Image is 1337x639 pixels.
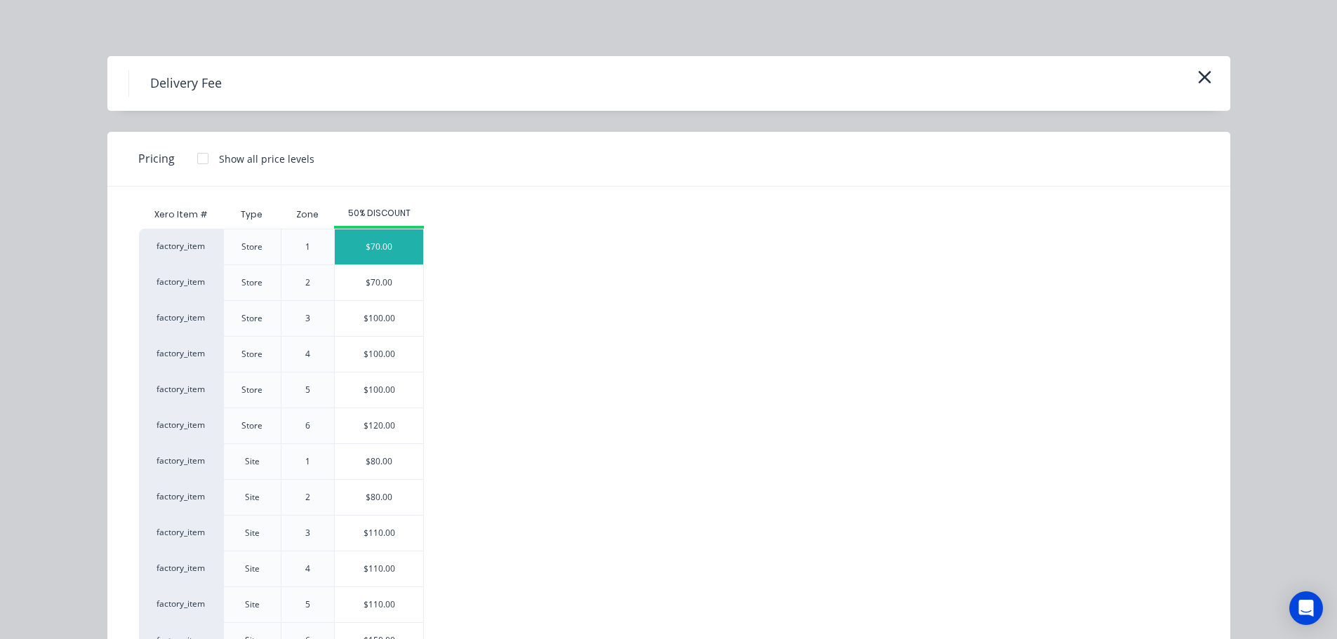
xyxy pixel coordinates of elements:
[241,241,262,253] div: Store
[305,348,310,361] div: 4
[305,241,310,253] div: 1
[335,372,423,408] div: $100.00
[139,586,223,622] div: factory_item
[1289,591,1323,625] div: Open Intercom Messenger
[305,384,310,396] div: 5
[245,527,260,539] div: Site
[335,551,423,586] div: $110.00
[305,563,310,575] div: 4
[335,229,423,264] div: $70.00
[245,455,260,468] div: Site
[305,455,310,468] div: 1
[305,527,310,539] div: 3
[139,229,223,264] div: factory_item
[335,408,423,443] div: $120.00
[245,491,260,504] div: Site
[139,264,223,300] div: factory_item
[139,201,223,229] div: Xero Item #
[139,551,223,586] div: factory_item
[285,197,330,232] div: Zone
[335,444,423,479] div: $80.00
[305,491,310,504] div: 2
[241,276,262,289] div: Store
[305,312,310,325] div: 3
[139,408,223,443] div: factory_item
[128,70,243,97] h4: Delivery Fee
[241,384,262,396] div: Store
[219,152,314,166] div: Show all price levels
[305,276,310,289] div: 2
[335,480,423,515] div: $80.00
[335,516,423,551] div: $110.00
[305,598,310,611] div: 5
[241,348,262,361] div: Store
[139,336,223,372] div: factory_item
[139,372,223,408] div: factory_item
[139,479,223,515] div: factory_item
[139,300,223,336] div: factory_item
[139,443,223,479] div: factory_item
[335,587,423,622] div: $110.00
[241,419,262,432] div: Store
[335,265,423,300] div: $70.00
[335,301,423,336] div: $100.00
[230,197,274,232] div: Type
[245,598,260,611] div: Site
[305,419,310,432] div: 6
[335,337,423,372] div: $100.00
[139,515,223,551] div: factory_item
[138,150,175,167] span: Pricing
[334,207,424,220] div: 50% DISCOUNT
[245,563,260,575] div: Site
[241,312,262,325] div: Store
